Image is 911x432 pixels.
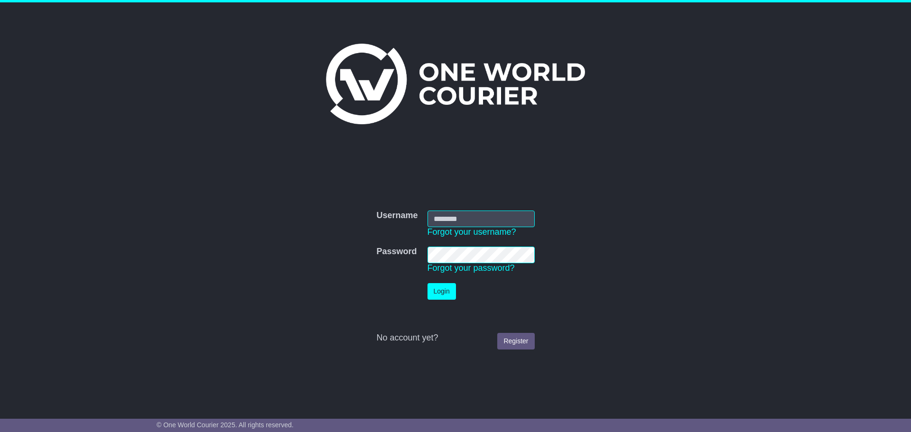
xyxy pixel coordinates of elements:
label: Password [376,247,417,257]
label: Username [376,211,418,221]
a: Forgot your username? [428,227,516,237]
button: Login [428,283,456,300]
div: No account yet? [376,333,534,343]
span: © One World Courier 2025. All rights reserved. [157,421,294,429]
a: Register [497,333,534,349]
a: Forgot your password? [428,263,515,273]
img: One World [326,44,585,124]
